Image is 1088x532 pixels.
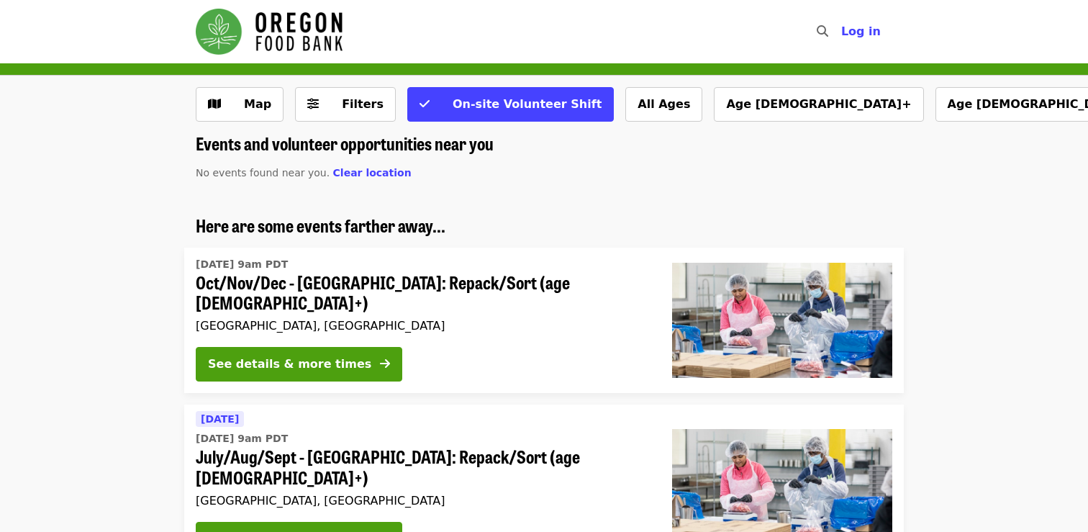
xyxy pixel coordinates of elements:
[196,319,649,333] div: [GEOGRAPHIC_DATA], [GEOGRAPHIC_DATA]
[196,494,649,508] div: [GEOGRAPHIC_DATA], [GEOGRAPHIC_DATA]
[196,431,288,446] time: [DATE] 9am PDT
[184,248,904,394] a: See details for "Oct/Nov/Dec - Beaverton: Repack/Sort (age 10+)"
[295,87,396,122] button: Filters (0 selected)
[714,87,923,122] button: Age [DEMOGRAPHIC_DATA]+
[196,257,288,272] time: [DATE] 9am PDT
[420,97,430,111] i: check icon
[453,97,602,111] span: On-site Volunteer Shift
[208,97,221,111] i: map icon
[817,24,828,38] i: search icon
[196,212,445,238] span: Here are some events farther away...
[333,167,412,179] span: Clear location
[342,97,384,111] span: Filters
[196,167,330,179] span: No events found near you.
[208,356,371,373] div: See details & more times
[196,87,284,122] button: Show map view
[672,263,892,378] img: Oct/Nov/Dec - Beaverton: Repack/Sort (age 10+) organized by Oregon Food Bank
[244,97,271,111] span: Map
[841,24,881,38] span: Log in
[307,97,319,111] i: sliders-h icon
[201,413,239,425] span: [DATE]
[196,9,343,55] img: Oregon Food Bank - Home
[830,17,892,46] button: Log in
[407,87,614,122] button: On-site Volunteer Shift
[380,357,390,371] i: arrow-right icon
[837,14,848,49] input: Search
[196,347,402,382] button: See details & more times
[196,446,649,488] span: July/Aug/Sept - [GEOGRAPHIC_DATA]: Repack/Sort (age [DEMOGRAPHIC_DATA]+)
[625,87,702,122] button: All Ages
[333,166,412,181] button: Clear location
[196,272,649,314] span: Oct/Nov/Dec - [GEOGRAPHIC_DATA]: Repack/Sort (age [DEMOGRAPHIC_DATA]+)
[196,130,494,155] span: Events and volunteer opportunities near you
